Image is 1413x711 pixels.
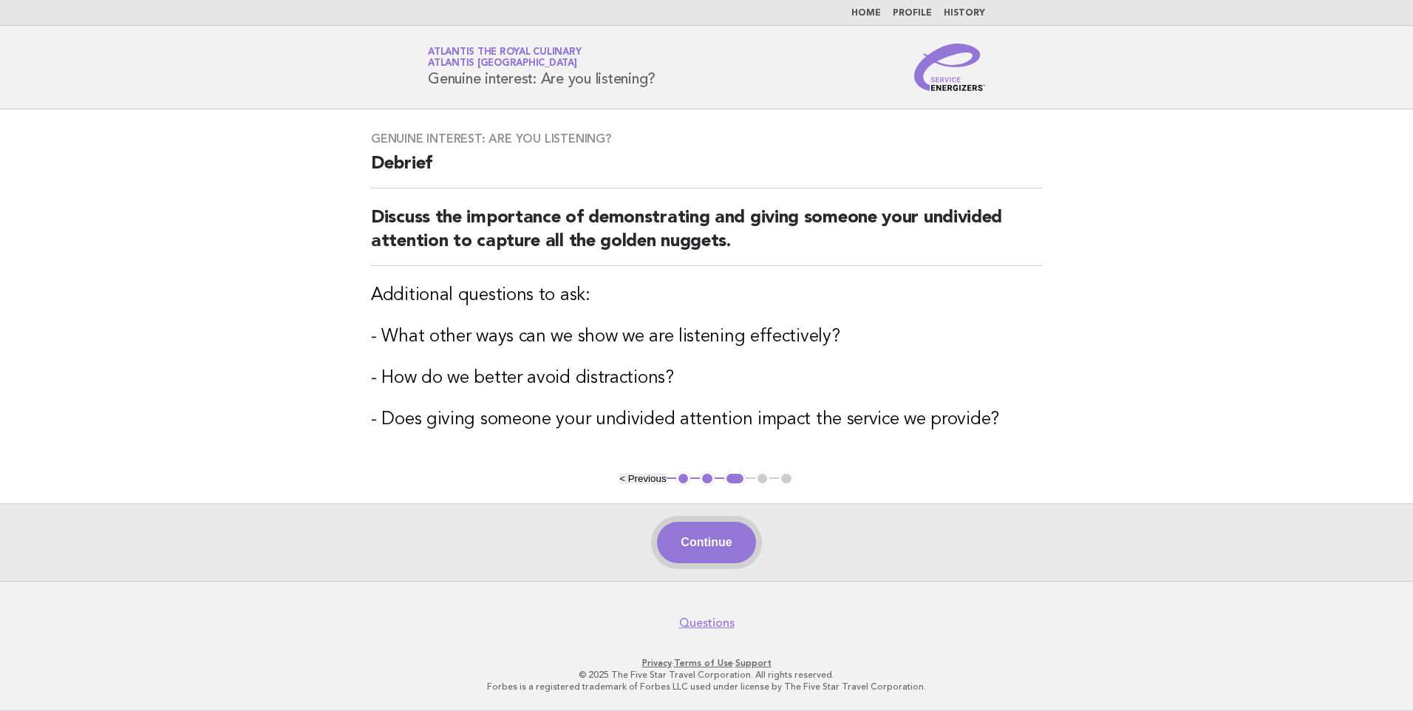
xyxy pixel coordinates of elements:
[674,658,733,668] a: Terms of Use
[676,472,691,486] button: 1
[735,658,772,668] a: Support
[700,472,715,486] button: 2
[371,367,1042,390] h3: - How do we better avoid distractions?
[371,132,1042,146] h3: Genuine interest: Are you listening?
[254,681,1159,693] p: Forbes is a registered trademark of Forbes LLC used under license by The Five Star Travel Corpora...
[371,325,1042,349] h3: - What other ways can we show we are listening effectively?
[619,473,666,484] button: < Previous
[944,9,985,18] a: History
[851,9,881,18] a: Home
[371,152,1042,188] h2: Debrief
[428,47,581,68] a: Atlantis the Royal CulinaryAtlantis [GEOGRAPHIC_DATA]
[428,59,577,69] span: Atlantis [GEOGRAPHIC_DATA]
[254,657,1159,669] p: · ·
[657,522,755,563] button: Continue
[914,44,985,91] img: Service Energizers
[371,206,1042,266] h2: Discuss the importance of demonstrating and giving someone your undivided attention to capture al...
[371,408,1042,432] h3: - Does giving someone your undivided attention impact the service we provide?
[679,616,735,630] a: Questions
[371,284,1042,307] h3: Additional questions to ask:
[428,48,656,86] h1: Genuine interest: Are you listening?
[893,9,932,18] a: Profile
[642,658,672,668] a: Privacy
[254,669,1159,681] p: © 2025 The Five Star Travel Corporation. All rights reserved.
[724,472,746,486] button: 3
